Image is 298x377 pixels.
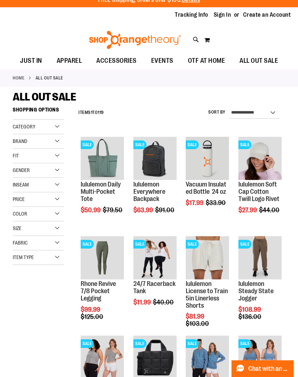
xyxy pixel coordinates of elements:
span: APPAREL [57,53,82,69]
span: $108.99 [238,306,262,313]
a: lululemon License to Train 5in Linerless Shorts [186,280,228,309]
span: ALL OUT SALE [239,53,278,69]
label: Sort By [208,109,226,115]
a: Vacuum Insulated Bottle 24 oz [186,181,226,195]
a: Vacuum Insulated Bottle 24 ozSALE [186,137,229,181]
span: $63.99 [133,206,154,214]
a: lululemon Daily Multi-Pocket ToteSALE [81,137,124,181]
a: 24/7 Racerback TankSALE [133,236,177,280]
div: product [182,133,233,225]
img: 24/7 Racerback Tank [133,236,177,279]
a: Home [13,75,24,81]
span: $33.90 [206,199,227,206]
a: lululemon Soft Cap Cotton Twill Logo Rivet [238,181,279,202]
span: Chat with an Expert [248,365,289,372]
span: SALE [186,339,199,348]
div: product [235,233,285,339]
span: EVENTS [151,53,173,69]
div: product [77,233,128,339]
span: $50.99 [81,206,102,214]
span: Color [13,211,27,217]
a: Tracking Info [175,11,208,19]
a: lululemon Daily Multi-Pocket Tote [81,181,121,202]
a: lululemon License to Train 5in Linerless ShortsSALE [186,236,229,280]
img: lululemon Everywhere Backpack [133,137,177,180]
span: Inseam [13,182,29,188]
span: $11.99 [133,299,152,306]
span: Brand [13,138,27,144]
span: $40.00 [153,299,175,306]
span: 119 [98,110,104,115]
span: SALE [81,140,94,149]
span: SALE [238,339,251,348]
span: SALE [186,240,199,249]
span: $27.99 [238,206,258,214]
a: lululemon Everywhere BackpackSALE [133,137,177,181]
a: lululemon Steady State Jogger [238,280,274,302]
div: product [130,133,180,232]
span: JUST IN [20,53,42,69]
a: OTF lululemon Soft Cap Cotton Twill Logo Rivet KhakiSALE [238,137,282,181]
span: SALE [133,339,146,348]
a: Sign In [214,11,231,19]
span: Price [13,196,25,202]
span: OTF AT HOME [188,53,225,69]
div: product [182,233,233,346]
img: lululemon Steady State Jogger [238,236,282,279]
span: SALE [81,339,94,348]
img: lululemon License to Train 5in Linerless Shorts [186,236,229,279]
span: $136.00 [238,313,262,320]
a: Create an Account [243,11,291,19]
strong: Shopping Options [13,103,64,120]
a: Rhone Revive 7/8 Pocket LeggingSALE [81,236,124,280]
span: SALE [133,240,146,249]
span: Gender [13,167,30,173]
img: Rhone Revive 7/8 Pocket Legging [81,236,124,279]
span: $81.99 [186,313,205,320]
span: $17.99 [186,199,205,206]
span: Item Type [13,254,34,260]
img: OTF lululemon Soft Cap Cotton Twill Logo Rivet Khaki [238,137,282,180]
span: $79.50 [103,206,124,214]
button: Chat with an Expert [231,360,294,377]
div: product [130,233,180,324]
span: ALL OUT SALE [13,91,76,103]
a: Rhone Revive 7/8 Pocket Legging [81,280,116,302]
span: SALE [133,140,146,149]
span: $44.00 [259,206,281,214]
span: SALE [81,240,94,249]
a: 24/7 Racerback Tank [133,280,176,295]
span: Size [13,225,21,231]
div: product [77,133,128,232]
img: Vacuum Insulated Bottle 24 oz [186,137,229,180]
span: SALE [186,140,199,149]
span: Fit [13,153,19,159]
span: Category [13,124,35,130]
span: ACCESSORIES [96,53,137,69]
div: product [235,133,285,232]
strong: ALL OUT SALE [36,75,63,81]
span: $125.00 [81,313,104,320]
span: $91.00 [155,206,176,214]
span: SALE [238,140,251,149]
img: lululemon Daily Multi-Pocket Tote [81,137,124,180]
img: Shop Orangetheory [88,31,182,49]
h2: Items to [78,107,104,118]
a: lululemon Steady State JoggerSALE [238,236,282,280]
a: lululemon Everywhere Backpack [133,181,165,202]
span: Fabric [13,240,28,246]
span: $99.99 [81,306,101,313]
span: SALE [238,240,251,249]
span: 1 [91,110,93,115]
span: $103.00 [186,320,210,327]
